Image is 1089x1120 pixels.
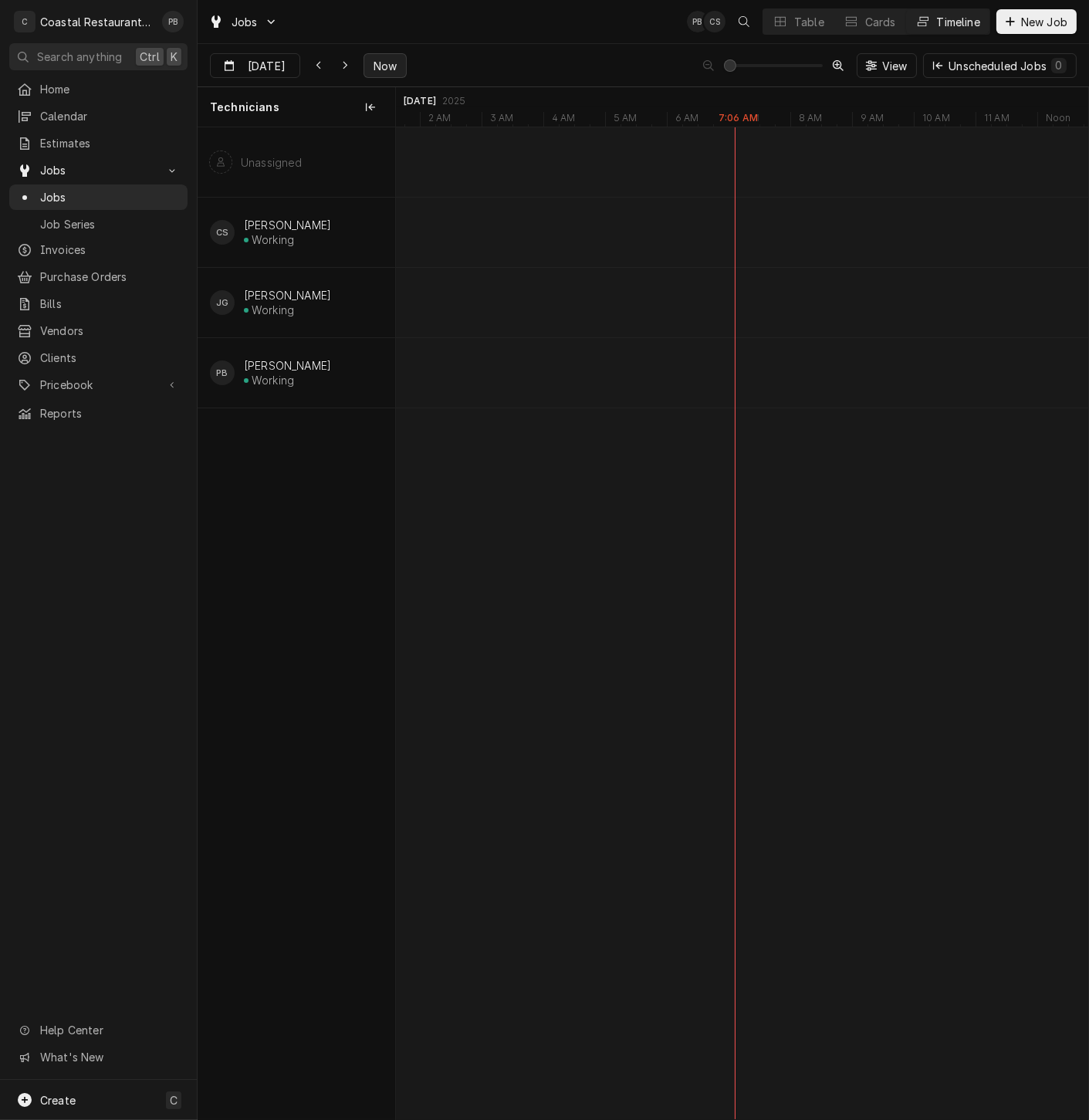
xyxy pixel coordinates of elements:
[9,237,188,262] a: Invoices
[9,401,188,426] a: Reports
[879,58,911,74] span: View
[210,100,279,115] span: Technicians
[9,43,188,70] button: Search anythingCtrlK
[790,112,830,129] div: 8 AM
[162,11,184,32] div: PB
[865,14,896,30] div: Cards
[40,14,154,30] div: Coastal Restaurant Repair
[9,318,188,343] a: Vendors
[40,1094,76,1107] span: Create
[9,1017,188,1043] a: Go to Help Center
[244,359,331,372] div: [PERSON_NAME]
[704,11,725,32] div: CS
[9,1044,188,1070] a: Go to What's New
[40,405,180,421] span: Reports
[9,103,188,129] a: Calendar
[420,112,459,129] div: 2 AM
[40,350,180,366] span: Clients
[210,360,235,385] div: PB
[40,1049,178,1065] span: What's New
[937,14,980,30] div: Timeline
[198,127,395,1119] div: left
[396,127,1088,1119] div: normal
[1054,57,1064,73] div: 0
[1018,14,1070,30] span: New Job
[857,53,918,78] button: View
[996,9,1077,34] button: New Job
[244,218,331,232] div: [PERSON_NAME]
[40,1022,178,1038] span: Help Center
[244,289,331,302] div: [PERSON_NAME]
[232,14,258,30] span: Jobs
[9,184,188,210] a: Jobs
[442,95,466,107] div: 2025
[198,87,395,127] div: Technicians column. SPACE for context menu
[171,49,178,65] span: K
[704,11,725,32] div: Chris Sockriter's Avatar
[914,112,958,129] div: 10 AM
[162,11,184,32] div: Phill Blush's Avatar
[40,135,180,151] span: Estimates
[252,303,294,316] div: Working
[9,372,188,398] a: Go to Pricebook
[210,290,235,315] div: JG
[170,1092,178,1108] span: C
[210,220,235,245] div: CS
[364,53,407,78] button: Now
[40,296,180,312] span: Bills
[852,112,892,129] div: 9 AM
[949,58,1067,74] div: Unscheduled Jobs
[40,108,180,124] span: Calendar
[9,264,188,289] a: Purchase Orders
[732,9,756,34] button: Open search
[40,242,180,258] span: Invoices
[9,76,188,102] a: Home
[210,360,235,385] div: Phill Blush's Avatar
[252,233,294,246] div: Working
[37,49,122,65] span: Search anything
[140,49,160,65] span: Ctrl
[9,291,188,316] a: Bills
[202,9,284,35] a: Go to Jobs
[687,11,709,32] div: PB
[794,14,824,30] div: Table
[40,189,180,205] span: Jobs
[14,11,36,32] div: C
[9,157,188,183] a: Go to Jobs
[210,53,300,78] button: [DATE]
[210,290,235,315] div: James Gatton's Avatar
[9,130,188,156] a: Estimates
[9,211,188,237] a: Job Series
[40,269,180,285] span: Purchase Orders
[370,58,400,74] span: Now
[40,216,180,232] span: Job Series
[976,112,1017,129] div: 11 AM
[40,81,180,97] span: Home
[1037,112,1079,129] div: Noon
[482,112,522,129] div: 3 AM
[241,156,303,169] div: Unassigned
[40,323,180,339] span: Vendors
[923,53,1077,78] button: Unscheduled Jobs0
[9,345,188,371] a: Clients
[605,112,645,129] div: 5 AM
[667,112,707,129] div: 6 AM
[40,162,157,178] span: Jobs
[687,11,709,32] div: Phill Blush's Avatar
[210,220,235,245] div: Chris Sockriter's Avatar
[404,95,436,107] div: [DATE]
[719,112,758,124] label: 7:06 AM
[40,377,157,393] span: Pricebook
[252,374,294,387] div: Working
[543,112,583,129] div: 4 AM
